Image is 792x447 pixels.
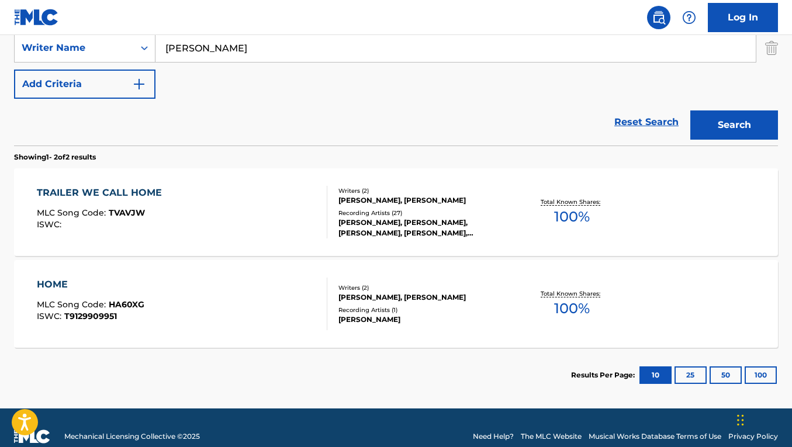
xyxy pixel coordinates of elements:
[109,207,145,218] span: TVAVJW
[109,299,144,310] span: HA60XG
[338,306,509,314] div: Recording Artists ( 1 )
[22,41,127,55] div: Writer Name
[728,431,778,442] a: Privacy Policy
[608,109,684,135] a: Reset Search
[675,366,707,384] button: 25
[571,370,638,380] p: Results Per Page:
[338,209,509,217] div: Recording Artists ( 27 )
[14,260,778,348] a: HOMEMLC Song Code:HA60XGISWC:T9129909951Writers (2)[PERSON_NAME], [PERSON_NAME]Recording Artists ...
[14,152,96,162] p: Showing 1 - 2 of 2 results
[64,311,117,321] span: T9129909951
[338,283,509,292] div: Writers ( 2 )
[14,168,778,256] a: TRAILER WE CALL HOMEMLC Song Code:TVAVJWISWC:Writers (2)[PERSON_NAME], [PERSON_NAME]Recording Art...
[37,219,64,230] span: ISWC :
[338,292,509,303] div: [PERSON_NAME], [PERSON_NAME]
[338,195,509,206] div: [PERSON_NAME], [PERSON_NAME]
[737,403,744,438] div: Drag
[639,366,672,384] button: 10
[708,3,778,32] a: Log In
[521,431,582,442] a: The MLC Website
[541,197,603,206] p: Total Known Shares:
[14,429,50,443] img: logo
[554,206,590,227] span: 100 %
[338,186,509,195] div: Writers ( 2 )
[554,298,590,319] span: 100 %
[37,311,64,321] span: ISWC :
[37,278,144,292] div: HOME
[710,366,742,384] button: 50
[338,217,509,238] div: [PERSON_NAME], [PERSON_NAME], [PERSON_NAME], [PERSON_NAME], [PERSON_NAME]
[37,299,109,310] span: MLC Song Code :
[132,77,146,91] img: 9d2ae6d4665cec9f34b9.svg
[690,110,778,140] button: Search
[473,431,514,442] a: Need Help?
[745,366,777,384] button: 100
[647,6,670,29] a: Public Search
[64,431,200,442] span: Mechanical Licensing Collective © 2025
[734,391,792,447] iframe: Chat Widget
[652,11,666,25] img: search
[338,314,509,325] div: [PERSON_NAME]
[37,207,109,218] span: MLC Song Code :
[677,6,701,29] div: Help
[14,70,155,99] button: Add Criteria
[765,33,778,63] img: Delete Criterion
[589,431,721,442] a: Musical Works Database Terms of Use
[541,289,603,298] p: Total Known Shares:
[37,186,168,200] div: TRAILER WE CALL HOME
[682,11,696,25] img: help
[14,9,59,26] img: MLC Logo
